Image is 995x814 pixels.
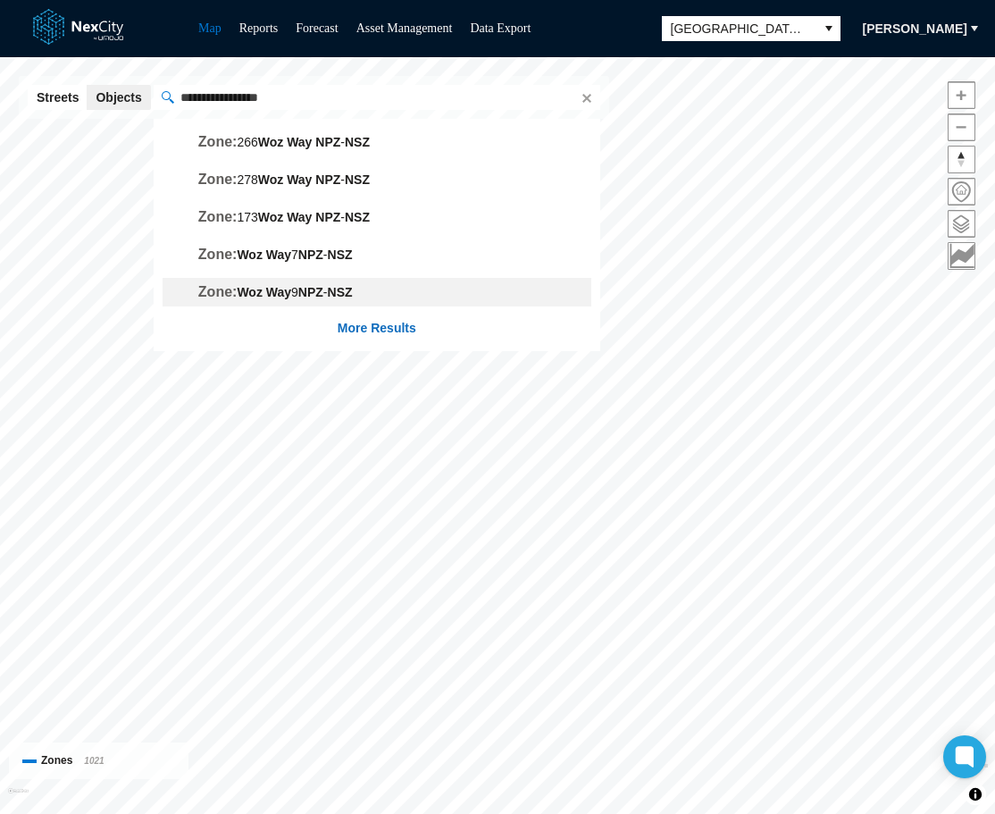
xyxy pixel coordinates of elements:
[266,285,291,299] b: Way
[237,210,370,224] span: 173 -
[163,240,591,269] li: Woz Way 7 NPZ-NSZ
[84,756,104,766] span: 1021
[163,278,591,306] li: Woz Way 9 NPZ-NSZ
[287,210,312,224] b: Way
[258,210,284,224] b: Woz
[948,178,975,206] button: Home
[337,320,417,338] button: More Results
[237,285,263,299] b: Woz
[863,20,967,38] span: [PERSON_NAME]
[356,21,453,35] a: Asset Management
[237,248,352,262] span: 7 -
[22,751,175,770] div: Zones
[96,88,141,106] span: Objects
[470,21,531,35] a: Data Export
[87,85,150,110] button: Objects
[239,21,279,35] a: Reports
[949,114,974,140] span: Zoom out
[237,135,370,149] span: 266 -
[198,172,238,187] label: Zone:
[198,134,238,149] label: Zone:
[851,14,979,43] button: [PERSON_NAME]
[576,88,594,106] button: Clear
[287,135,312,149] b: Way
[163,128,591,156] li: 266 Woz Way NPZ-NSZ
[345,135,370,149] b: NSZ
[298,248,323,262] b: NPZ
[949,82,974,108] span: Zoom in
[237,285,352,299] span: 9 -
[970,785,981,804] span: Toggle attribution
[163,203,591,231] li: 173 Woz Way NPZ-NSZ
[296,21,338,35] a: Forecast
[328,248,353,262] b: NSZ
[345,172,370,187] b: NSZ
[948,81,975,109] button: Zoom in
[163,165,591,194] li: 278 Woz Way NPZ-NSZ
[948,242,975,270] button: Key metrics
[287,172,312,187] b: Way
[345,210,370,224] b: NSZ
[237,248,263,262] b: Woz
[28,85,88,110] button: Streets
[237,172,370,187] span: 278 -
[8,788,29,809] a: Mapbox homepage
[258,135,284,149] b: Woz
[37,88,79,106] span: Streets
[328,285,353,299] b: NSZ
[948,146,975,173] button: Reset bearing to north
[671,20,808,38] span: [GEOGRAPHIC_DATA][PERSON_NAME]
[258,172,284,187] b: Woz
[298,285,323,299] b: NPZ
[198,247,238,262] label: Zone:
[315,210,340,224] b: NPZ
[266,248,291,262] b: Way
[198,21,222,35] a: Map
[965,784,986,805] button: Toggle attribution
[315,172,340,187] b: NPZ
[817,16,840,41] button: select
[949,147,974,172] span: Reset bearing to north
[315,135,340,149] b: NPZ
[948,113,975,141] button: Zoom out
[948,210,975,238] button: Layers management
[198,284,238,299] label: Zone:
[198,209,238,224] label: Zone:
